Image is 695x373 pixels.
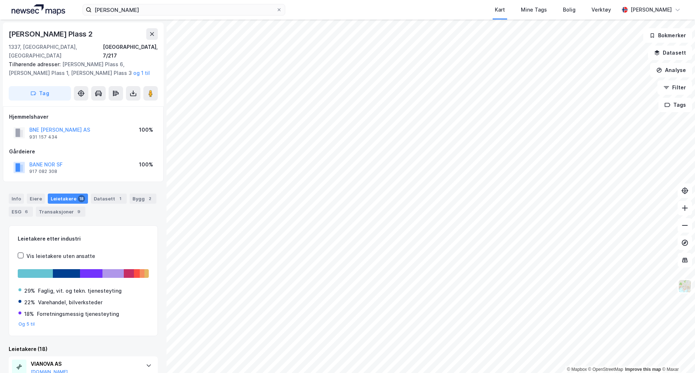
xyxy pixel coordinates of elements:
[659,338,695,373] div: Kontrollprogram for chat
[495,5,505,14] div: Kart
[103,43,158,60] div: [GEOGRAPHIC_DATA], 7/217
[24,310,34,318] div: 18%
[643,28,692,43] button: Bokmerker
[9,43,103,60] div: 1337, [GEOGRAPHIC_DATA], [GEOGRAPHIC_DATA]
[18,321,35,327] button: Og 5 til
[24,298,35,307] div: 22%
[31,360,139,368] div: VIANOVA AS
[12,4,65,15] img: logo.a4113a55bc3d86da70a041830d287a7e.svg
[27,194,45,204] div: Eiere
[18,234,149,243] div: Leietakere etter industri
[625,367,661,372] a: Improve this map
[48,194,88,204] div: Leietakere
[38,287,122,295] div: Faglig, vit. og tekn. tjenesteyting
[9,147,157,156] div: Gårdeiere
[24,287,35,295] div: 29%
[9,61,62,67] span: Tilhørende adresser:
[130,194,156,204] div: Bygg
[678,279,692,293] img: Z
[29,134,58,140] div: 931 157 434
[9,207,33,217] div: ESG
[139,160,153,169] div: 100%
[567,367,587,372] a: Mapbox
[650,63,692,77] button: Analyse
[23,208,30,215] div: 6
[9,113,157,121] div: Hjemmelshaver
[38,298,102,307] div: Varehandel, bilverksteder
[648,46,692,60] button: Datasett
[563,5,576,14] div: Bolig
[36,207,85,217] div: Transaksjoner
[631,5,672,14] div: [PERSON_NAME]
[29,169,57,174] div: 917 082 308
[139,126,153,134] div: 100%
[117,195,124,202] div: 1
[78,195,85,202] div: 18
[591,5,611,14] div: Verktøy
[37,310,119,318] div: Forretningsmessig tjenesteyting
[91,194,127,204] div: Datasett
[658,98,692,112] button: Tags
[657,80,692,95] button: Filter
[75,208,83,215] div: 9
[9,60,152,77] div: [PERSON_NAME] Plass 6, [PERSON_NAME] Plass 1, [PERSON_NAME] Plass 3
[9,194,24,204] div: Info
[659,338,695,373] iframe: Chat Widget
[9,28,94,40] div: [PERSON_NAME] Plass 2
[521,5,547,14] div: Mine Tags
[92,4,276,15] input: Søk på adresse, matrikkel, gårdeiere, leietakere eller personer
[9,345,158,353] div: Leietakere (18)
[26,252,95,260] div: Vis leietakere uten ansatte
[146,195,153,202] div: 2
[9,86,71,101] button: Tag
[588,367,623,372] a: OpenStreetMap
